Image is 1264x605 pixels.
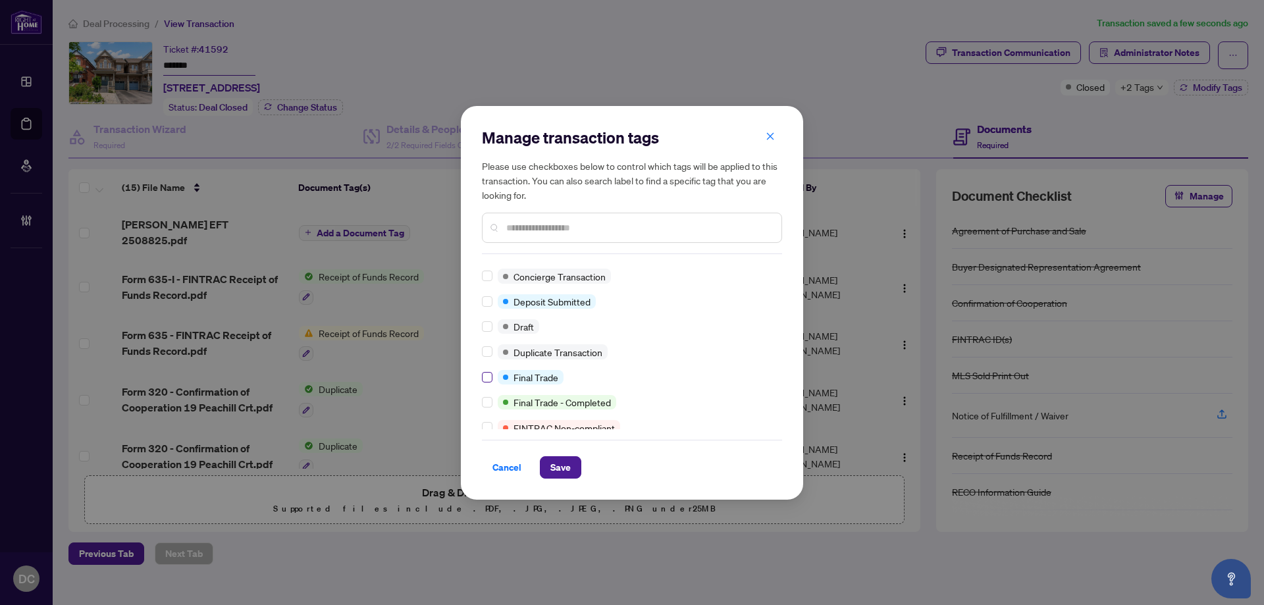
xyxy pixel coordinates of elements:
[513,345,602,359] span: Duplicate Transaction
[513,269,606,284] span: Concierge Transaction
[492,457,521,478] span: Cancel
[1211,559,1251,598] button: Open asap
[482,159,782,202] h5: Please use checkboxes below to control which tags will be applied to this transaction. You can al...
[482,127,782,148] h2: Manage transaction tags
[766,132,775,141] span: close
[513,421,615,435] span: FINTRAC Non-compliant
[513,370,558,384] span: Final Trade
[540,456,581,479] button: Save
[482,456,532,479] button: Cancel
[513,319,534,334] span: Draft
[513,395,611,409] span: Final Trade - Completed
[550,457,571,478] span: Save
[513,294,591,309] span: Deposit Submitted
